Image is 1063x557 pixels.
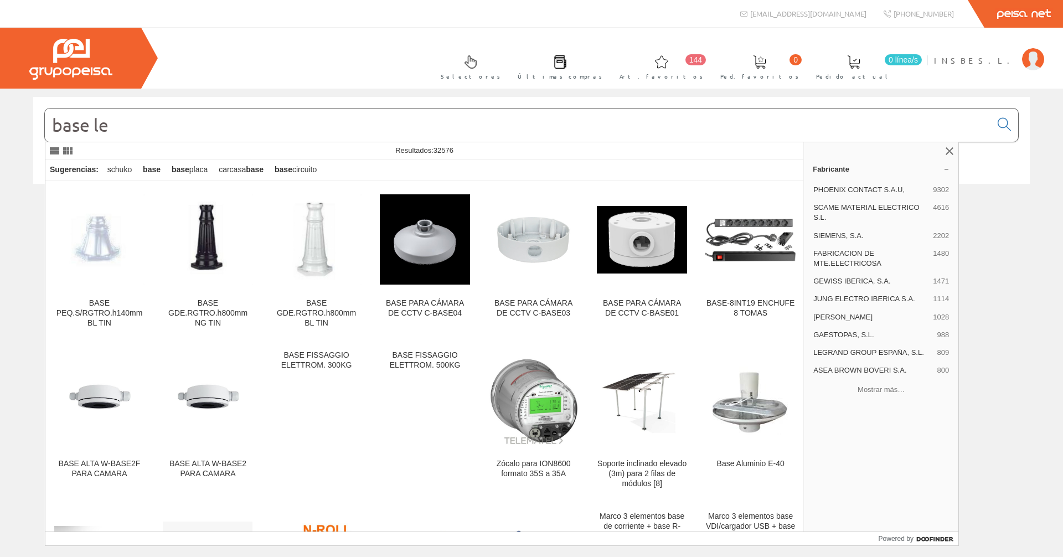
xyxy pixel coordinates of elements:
[705,298,796,318] div: BASE-8INT19 ENCHUFE 8 TOMAS
[816,71,891,82] span: Pedido actual
[933,231,949,241] span: 2202
[45,342,153,502] a: BASE ALTA W-BASE2F PARA CAMARA BASE ALTA W-BASE2F PARA CAMARA
[879,534,914,544] span: Powered by
[804,160,958,178] a: Fabricante
[103,160,136,180] div: schuko
[620,71,703,82] span: Art. favoritos
[685,54,706,65] span: 144
[380,194,470,285] img: BASE PARA CÁMARA DE CCTV C-BASE04
[154,342,262,502] a: BASE ALTA W-BASE2 PARA CAMARA BASE ALTA W-BASE2 PARA CAMARA
[246,165,264,174] strong: base
[45,109,991,142] input: Buscar...
[933,185,949,195] span: 9302
[29,39,112,80] img: Grupo Peisa
[608,46,709,86] a: 144 Art. favoritos
[479,342,587,502] a: Zócalo para ION8600 formato 35S a 35A Zócalo para ION8600 formato 35S a 35A
[933,276,949,286] span: 1471
[479,181,587,341] a: BASE PARA CÁMARA DE CCTV C-BASE03 BASE PARA CÁMARA DE CCTV C-BASE03
[894,9,954,18] span: [PHONE_NUMBER]
[54,194,145,285] img: BASE PEQ.S/RGTRO.h140mm BL TIN
[713,367,788,435] img: Base Aluminio E-40
[750,9,866,18] span: [EMAIL_ADDRESS][DOMAIN_NAME]
[214,160,268,180] div: carcasa
[167,160,212,180] div: placa
[54,368,145,434] img: BASE ALTA W-BASE2F PARA CAMARA
[380,350,470,370] div: BASE FISSAGGIO ELETTROM. 500KG
[507,46,608,86] a: Últimas compras
[720,71,799,82] span: Ped. favoritos
[813,330,932,340] span: GAESTOPAS, S.L.
[488,355,579,446] img: Zócalo para ION8600 formato 35S a 35A
[154,181,262,341] a: BASE GDE.RGTRO.h800mm NG TIN BASE GDE.RGTRO.h800mm NG TIN
[789,54,802,65] span: 0
[933,249,949,269] span: 1480
[813,294,928,304] span: JUNG ELECTRO IBERICA S.A.
[262,342,370,502] a: BASE FISSAGGIO ELETTROM. 300KG
[813,249,928,269] span: FABRICACION DE MTE.ELECTRICOSA
[271,350,362,370] div: BASE FISSAGGIO ELETTROM. 300KG
[813,365,932,375] span: ASEA BROWN BOVERI S.A.
[813,348,932,358] span: LEGRAND GROUP ESPAÑA, S.L.
[705,459,796,469] div: Base Aluminio E-40
[54,298,145,328] div: BASE PEQ.S/RGTRO.h140mm BL TIN
[808,380,954,399] button: Mostrar más…
[430,46,506,86] a: Selectores
[380,298,470,318] div: BASE PARA CÁMARA DE CCTV C-BASE04
[813,312,928,322] span: [PERSON_NAME]
[696,181,804,341] a: BASE-8INT19 ENCHUFE 8 TOMAS BASE-8INT19 ENCHUFE 8 TOMAS
[488,459,579,479] div: Zócalo para ION8600 formato 35S a 35A
[488,298,579,318] div: BASE PARA CÁMARA DE CCTV C-BASE03
[163,459,253,479] div: BASE ALTA W-BASE2 PARA CAMARA
[395,146,453,154] span: Resultados:
[45,162,101,178] div: Sugerencias:
[143,165,161,174] strong: base
[937,330,949,340] span: 988
[813,231,928,241] span: SIEMENS, S.A.
[933,312,949,322] span: 1028
[937,348,949,358] span: 809
[262,181,370,341] a: BASE GDE.RGTRO.h800mm BL TIN BASE GDE.RGTRO.h800mm BL TIN
[597,459,687,489] div: Soporte inclinado elevado (3m) para 2 filas de módulos [8]
[597,206,687,274] img: BASE PARA CÁMARA DE CCTV C-BASE01
[371,181,479,341] a: BASE PARA CÁMARA DE CCTV C-BASE04 BASE PARA CÁMARA DE CCTV C-BASE04
[597,363,687,437] img: Soporte inclinado elevado (3m) para 2 filas de módulos [8]
[588,342,696,502] a: Soporte inclinado elevado (3m) para 2 filas de módulos [8] Soporte inclinado elevado (3m) para 2 ...
[588,181,696,341] a: BASE PARA CÁMARA DE CCTV C-BASE01 BASE PARA CÁMARA DE CCTV C-BASE01
[45,181,153,341] a: BASE PEQ.S/RGTRO.h140mm BL TIN BASE PEQ.S/RGTRO.h140mm BL TIN
[163,368,253,434] img: BASE ALTA W-BASE2 PARA CAMARA
[271,298,362,328] div: BASE GDE.RGTRO.h800mm BL TIN
[879,532,959,545] a: Powered by
[933,294,949,304] span: 1114
[885,54,922,65] span: 0 línea/s
[270,160,321,180] div: circuito
[813,203,928,223] span: SCAME MATERIAL ELECTRICO S.L.
[705,512,796,551] div: Marco 3 elementos base VDI/cargador USB + base R-TV/SAT + base de corriente grafito
[54,459,145,479] div: BASE ALTA W-BASE2F PARA CAMARA
[371,342,479,502] a: BASE FISSAGGIO ELETTROM. 500KG
[934,46,1044,56] a: INSBE S.L.
[163,194,253,285] img: BASE GDE.RGTRO.h800mm NG TIN
[696,342,804,502] a: Base Aluminio E-40 Base Aluminio E-40
[33,198,1030,207] div: © Grupo Peisa
[933,203,949,223] span: 4616
[275,165,292,174] strong: base
[813,185,928,195] span: PHOENIX CONTACT S.A.U,
[597,512,687,551] div: Marco 3 elementos base de corriente + base R-TV/SAT + base VDI doble grafito
[937,365,949,375] span: 800
[434,146,453,154] span: 32576
[172,165,189,174] strong: base
[518,71,602,82] span: Últimas compras
[163,298,253,328] div: BASE GDE.RGTRO.h800mm NG TIN
[597,298,687,318] div: BASE PARA CÁMARA DE CCTV C-BASE01
[271,194,362,285] img: BASE GDE.RGTRO.h800mm BL TIN
[705,218,796,261] img: BASE-8INT19 ENCHUFE 8 TOMAS
[488,211,579,269] img: BASE PARA CÁMARA DE CCTV C-BASE03
[813,276,928,286] span: GEWISS IBERICA, S.A.
[934,55,1016,66] span: INSBE S.L.
[441,71,500,82] span: Selectores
